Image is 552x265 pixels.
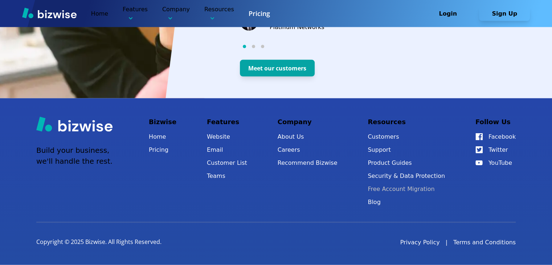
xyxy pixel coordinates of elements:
[162,5,190,22] p: Company
[149,117,176,127] p: Bizwise
[204,5,234,22] p: Resources
[368,145,445,155] button: Support
[207,158,247,168] a: Customer List
[36,117,113,132] img: Bizwise Logo
[475,133,483,140] img: Facebook Icon
[368,197,445,207] a: Blog
[368,184,445,194] a: Free Account Migration
[207,145,247,155] a: Email
[240,60,315,77] button: Meet our customers
[219,65,315,72] a: Meet our customers
[36,238,161,246] p: Copyright © 2025 Bizwise. All Rights Reserved.
[475,145,516,155] a: Twitter
[368,132,445,142] a: Customers
[278,145,338,155] a: Careers
[207,171,247,181] a: Teams
[91,10,108,17] a: Home
[475,158,516,168] a: YouTube
[368,171,445,181] a: Security & Data Protection
[368,158,445,168] a: Product Guides
[400,238,439,247] a: Privacy Policy
[207,117,247,127] p: Features
[278,117,338,127] p: Company
[278,132,338,142] a: About Us
[453,238,516,247] a: Terms and Conditions
[422,7,473,21] button: Login
[475,146,483,154] img: Twitter Icon
[479,7,530,21] button: Sign Up
[475,132,516,142] a: Facebook
[446,238,447,247] div: |
[422,10,479,17] a: Login
[475,117,516,127] p: Follow Us
[22,8,77,19] img: Bizwise Logo
[149,132,176,142] a: Home
[36,145,113,167] p: Build your business, we'll handle the rest.
[278,158,338,168] a: Recommend Bizwise
[368,117,445,127] p: Resources
[207,132,247,142] a: Website
[479,10,530,17] a: Sign Up
[123,5,148,22] p: Features
[475,160,483,166] img: YouTube Icon
[249,9,270,18] a: Pricing
[149,145,176,155] a: Pricing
